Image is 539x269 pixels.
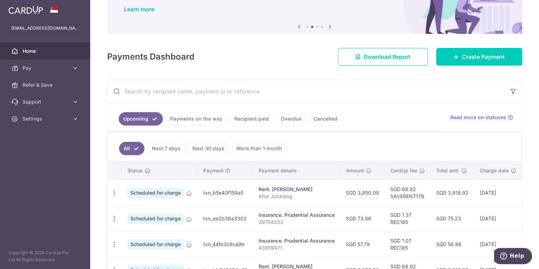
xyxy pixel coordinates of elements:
[494,248,532,265] iframe: Opens a widget where you can find more information
[259,186,335,193] div: Rent. [PERSON_NAME]
[430,206,474,231] td: SGD 75.23
[119,112,163,126] a: Upcoming
[107,80,505,103] input: Search by recipient name, payment id or reference
[436,48,522,66] a: Create Payment
[430,180,474,206] td: SGD 3,918.92
[259,237,335,244] div: Insurance. Prudential Assurance
[128,188,184,198] span: Scheduled for charge
[107,50,194,63] h4: Payments Dashboard
[23,81,69,88] span: Refer & Save
[259,212,335,219] div: Insurance. Prudential Assurance
[198,231,253,257] td: txn_44fe3c9ca9b
[436,167,459,174] span: Total amt.
[346,167,364,174] span: Amount
[198,161,253,180] th: Payment ID
[23,115,69,122] span: Settings
[11,25,79,32] p: [EMAIL_ADDRESS][DOMAIN_NAME]
[340,231,385,257] td: SGD 57.79
[124,6,154,13] a: Learn more
[198,180,253,206] td: txn_b5e40f159a5
[385,180,430,206] td: SGD 68.92 SAVERENT179
[309,112,342,126] a: Cancelled
[232,142,287,155] a: More than 1 month
[119,142,144,155] a: All
[128,239,184,249] span: Scheduled for charge
[188,142,229,155] a: Next 30 days
[474,231,522,257] td: [DATE]
[259,219,335,226] p: 39754333
[253,161,340,180] th: Payment details
[480,167,509,174] span: Charge date
[474,180,522,206] td: [DATE]
[462,53,505,61] span: Create Payment
[230,112,273,126] a: Recipient paid
[128,167,143,174] span: Status
[450,114,513,121] a: Read more on statuses
[390,167,417,174] span: CardUp fee
[166,112,227,126] a: Payments on the way
[198,206,253,231] td: txn_ee2b36a3302
[340,206,385,231] td: SGD 73.86
[128,214,184,224] span: Scheduled for charge
[385,206,430,231] td: SGD 1.37 REC185
[259,193,335,200] p: Khor JunXiong
[340,180,385,206] td: SGD 3,850.00
[450,114,506,121] span: Read more on statuses
[430,231,474,257] td: SGD 58.86
[23,48,69,55] span: Home
[474,206,522,231] td: [DATE]
[338,48,428,66] a: Download Report
[147,142,185,155] a: Next 7 days
[276,112,306,126] a: Overdue
[385,231,430,257] td: SGD 1.07 REC185
[259,244,335,251] p: 43859471
[23,65,69,72] span: Pay
[23,98,69,105] span: Support
[8,6,43,14] img: CardUp
[364,53,410,61] span: Download Report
